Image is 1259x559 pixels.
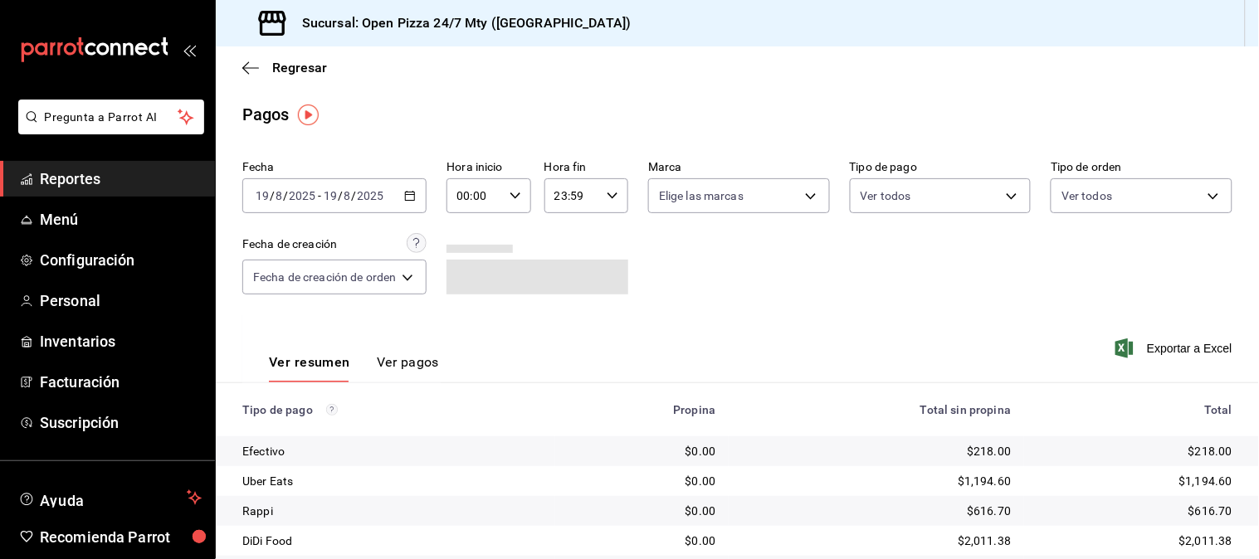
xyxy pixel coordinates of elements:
span: / [270,189,275,202]
span: Recomienda Parrot [40,526,202,548]
span: Ver todos [861,187,911,204]
label: Hora inicio [447,162,530,173]
span: Reportes [40,168,202,190]
img: Tooltip marker [298,105,319,125]
span: Suscripción [40,411,202,434]
div: $616.70 [742,503,1011,519]
div: $0.00 [569,443,715,459]
div: $2,011.38 [742,532,1011,549]
div: Tipo de pago [242,403,542,416]
label: Marca [648,162,830,173]
span: Ayuda [40,488,180,508]
div: DiDi Food [242,532,542,549]
div: Rappi [242,503,542,519]
input: -- [344,189,352,202]
div: Total [1037,403,1232,416]
button: Regresar [242,60,327,75]
a: Pregunta a Parrot AI [12,120,204,138]
span: Regresar [272,60,327,75]
div: $1,194.60 [742,473,1011,489]
label: Tipo de orden [1051,162,1232,173]
button: Ver pagos [377,354,439,382]
input: ---- [357,189,385,202]
span: Configuración [40,249,202,271]
input: -- [323,189,338,202]
div: $2,011.38 [1037,532,1232,549]
div: Total sin propina [742,403,1011,416]
button: Pregunta a Parrot AI [18,100,204,134]
button: Ver resumen [269,354,350,382]
div: Pagos [242,102,290,127]
div: Fecha de creación [242,236,337,253]
button: Exportar a Excel [1119,338,1232,358]
div: $218.00 [742,443,1011,459]
div: $218.00 [1037,443,1232,459]
span: Personal [40,289,202,312]
span: / [283,189,288,202]
label: Tipo de pago [850,162,1032,173]
span: - [318,189,321,202]
span: / [352,189,357,202]
h3: Sucursal: Open Pizza 24/7 Mty ([GEOGRAPHIC_DATA]) [289,13,631,33]
span: Menú [40,208,202,231]
div: $0.00 [569,473,715,489]
span: Ver todos [1061,187,1112,204]
div: Efectivo [242,443,542,459]
div: $0.00 [569,503,715,519]
span: / [338,189,343,202]
input: -- [255,189,270,202]
label: Fecha [242,162,427,173]
span: Inventarios [40,330,202,352]
div: navigation tabs [269,354,439,382]
span: Elige las marcas [659,187,744,204]
div: $1,194.60 [1037,473,1232,489]
svg: Los pagos realizados con Pay y otras terminales son montos brutos. [326,404,338,416]
button: open_drawer_menu [183,43,196,56]
div: $616.70 [1037,503,1232,519]
div: $0.00 [569,532,715,549]
span: Pregunta a Parrot AI [45,109,178,126]
span: Facturación [40,371,202,393]
input: -- [275,189,283,202]
span: Fecha de creación de orden [253,269,396,285]
label: Hora fin [544,162,628,173]
div: Propina [569,403,715,416]
div: Uber Eats [242,473,542,489]
input: ---- [288,189,316,202]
